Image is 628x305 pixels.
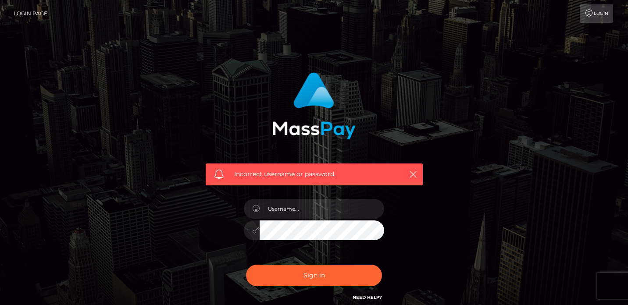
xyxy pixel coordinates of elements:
a: Need Help? [353,294,382,300]
a: Login Page [14,4,47,23]
input: Username... [260,199,384,219]
button: Sign in [246,265,382,286]
a: Login [580,4,613,23]
span: Incorrect username or password. [234,170,394,179]
img: MassPay Login [272,72,356,139]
